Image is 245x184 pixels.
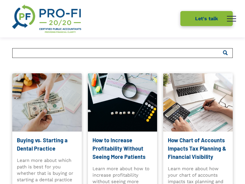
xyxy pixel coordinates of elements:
[92,136,153,161] a: How to Increase Profitability Without Seeing More Patients
[12,73,82,132] a: Hands exchanging US dollar bills over a white table with crafting supplies.
[12,5,81,33] img: A logo for pro-fi certified public accountants providing financial clarity
[17,136,77,153] a: Buying vs. Starting a Dental Practice
[224,11,239,27] button: menu
[168,136,228,161] a: How Chart of Accounts Impacts Tax Planning & Financial Visibility
[163,73,233,132] a: A person is using a calculator and writing on a piece of paper.
[193,13,220,25] span: Let's talk
[180,11,233,26] a: Let's talk
[12,48,233,58] input: Search
[17,157,77,183] div: Learn more about which path is best for you whether that is buying or starting a dental practice ...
